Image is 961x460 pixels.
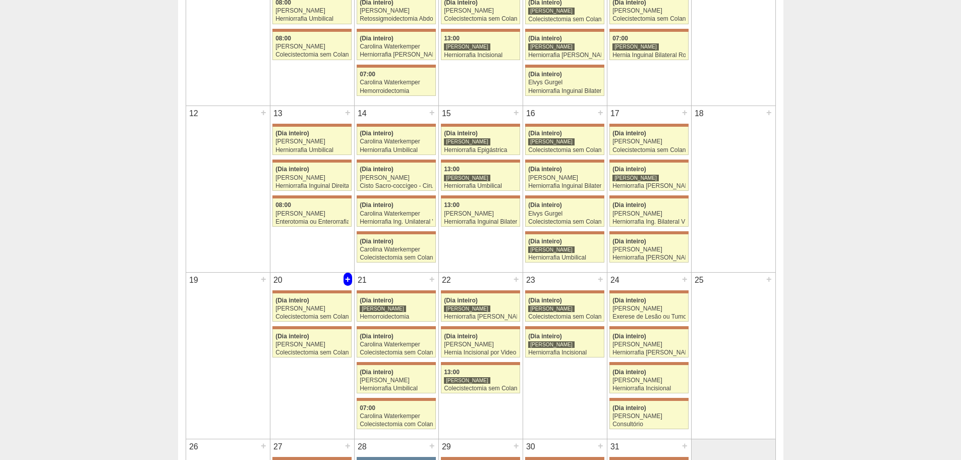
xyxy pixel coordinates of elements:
[360,211,433,217] div: Carolina Waterkemper
[439,106,455,121] div: 15
[441,124,520,127] div: Key: Maria Braido
[609,127,688,155] a: (Dia inteiro) [PERSON_NAME] Colecistectomia sem Colangiografia VL
[357,198,435,227] a: (Dia inteiro) Carolina Waterkemper Herniorrafia Ing. Unilateral VL
[612,385,686,392] div: Herniorrafia Incisional
[528,16,601,23] div: Colecistectomia sem Colangiografia VL
[528,254,601,261] div: Herniorrafia Umbilical
[444,52,517,59] div: Herniorrafia Incisional
[275,166,309,173] span: (Dia inteiro)
[360,349,433,356] div: Colecistectomia sem Colangiografia
[444,377,490,384] div: [PERSON_NAME]
[692,106,707,121] div: 18
[259,106,268,119] div: +
[186,273,202,288] div: 19
[528,147,601,154] div: Colecistectomia sem Colangiografia VL
[444,305,490,313] div: [PERSON_NAME]
[275,138,349,145] div: [PERSON_NAME]
[612,297,646,304] span: (Dia inteiro)
[528,88,601,94] div: Herniorrafia Inguinal Bilateral
[360,305,406,313] div: [PERSON_NAME]
[609,32,688,60] a: 07:00 [PERSON_NAME] Hernia Inguinal Bilateral Robótica
[444,341,517,348] div: [PERSON_NAME]
[444,201,460,209] span: 13:00
[360,297,393,304] span: (Dia inteiro)
[441,329,520,357] a: (Dia inteiro) [PERSON_NAME] Hernia Incisional por Video
[681,106,689,119] div: +
[275,341,349,348] div: [PERSON_NAME]
[612,305,686,312] div: [PERSON_NAME]
[444,43,490,50] div: [PERSON_NAME]
[525,290,604,293] div: Key: Maria Braido
[275,211,349,217] div: [PERSON_NAME]
[357,326,435,329] div: Key: Maria Braido
[360,238,393,245] span: (Dia inteiro)
[528,183,601,189] div: Herniorrafia Inguinal Bilateral
[360,43,433,50] div: Carolina Waterkemper
[357,293,435,322] a: (Dia inteiro) [PERSON_NAME] Hemorroidectomia
[525,163,604,191] a: (Dia inteiro) [PERSON_NAME] Herniorrafia Inguinal Bilateral
[360,147,433,154] div: Herniorrafia Umbilical
[357,365,435,393] a: (Dia inteiro) [PERSON_NAME] Herniorrafia Umbilical
[272,290,351,293] div: Key: Maria Braido
[528,175,601,181] div: [PERSON_NAME]
[609,234,688,263] a: (Dia inteiro) [PERSON_NAME] Herniorrafia [PERSON_NAME]
[360,404,375,412] span: 07:00
[441,160,520,163] div: Key: Maria Braido
[609,457,688,460] div: Key: Maria Braido
[525,160,604,163] div: Key: Maria Braido
[360,16,433,22] div: Retossigmoidectomia Abdominal
[275,43,349,50] div: [PERSON_NAME]
[272,329,351,357] a: (Dia inteiro) [PERSON_NAME] Colecistectomia sem Colangiografia
[612,43,659,50] div: [PERSON_NAME]
[275,35,291,42] span: 08:00
[259,273,268,286] div: +
[272,160,351,163] div: Key: Maria Braido
[596,273,605,286] div: +
[525,124,604,127] div: Key: Maria Braido
[512,106,521,119] div: +
[275,219,349,225] div: Enterotomia ou Enterorrafia
[525,198,604,227] a: (Dia inteiro) Elvys Gurgel Colecistectomia sem Colangiografia VL
[444,385,517,392] div: Colecistectomia sem Colangiografia VL
[360,8,433,14] div: [PERSON_NAME]
[444,314,517,320] div: Herniorrafia [PERSON_NAME]
[609,329,688,357] a: (Dia inteiro) [PERSON_NAME] Herniorrafia [PERSON_NAME]
[528,71,562,78] span: (Dia inteiro)
[186,439,202,454] div: 26
[444,8,517,14] div: [PERSON_NAME]
[523,106,539,121] div: 16
[528,219,601,225] div: Colecistectomia sem Colangiografia VL
[360,333,393,340] span: (Dia inteiro)
[607,439,623,454] div: 31
[360,377,433,384] div: [PERSON_NAME]
[528,349,601,356] div: Herniorrafia Incisional
[275,16,349,22] div: Herniorrafia Umbilical
[357,127,435,155] a: (Dia inteiro) Carolina Waterkemper Herniorrafia Umbilical
[609,398,688,401] div: Key: Maria Braido
[355,106,370,121] div: 14
[360,183,433,189] div: Cisto Sacro-coccígeo - Cirurgia
[528,297,562,304] span: (Dia inteiro)
[612,369,646,376] span: (Dia inteiro)
[609,29,688,32] div: Key: Maria Braido
[692,273,707,288] div: 25
[528,238,562,245] span: (Dia inteiro)
[344,273,352,286] div: +
[612,246,686,253] div: [PERSON_NAME]
[270,439,286,454] div: 27
[525,195,604,198] div: Key: Maria Braido
[681,439,689,452] div: +
[612,130,646,137] span: (Dia inteiro)
[355,439,370,454] div: 28
[612,147,686,154] div: Colecistectomia sem Colangiografia VL
[444,35,460,42] span: 13:00
[525,68,604,96] a: (Dia inteiro) Elvys Gurgel Herniorrafia Inguinal Bilateral
[360,314,433,320] div: Hemorroidectomia
[259,439,268,452] div: +
[357,68,435,96] a: 07:00 Carolina Waterkemper Hemorroidectomia
[272,326,351,329] div: Key: Maria Braido
[612,349,686,356] div: Herniorrafia [PERSON_NAME]
[612,52,686,59] div: Hernia Inguinal Bilateral Robótica
[528,35,562,42] span: (Dia inteiro)
[528,79,601,86] div: Elvys Gurgel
